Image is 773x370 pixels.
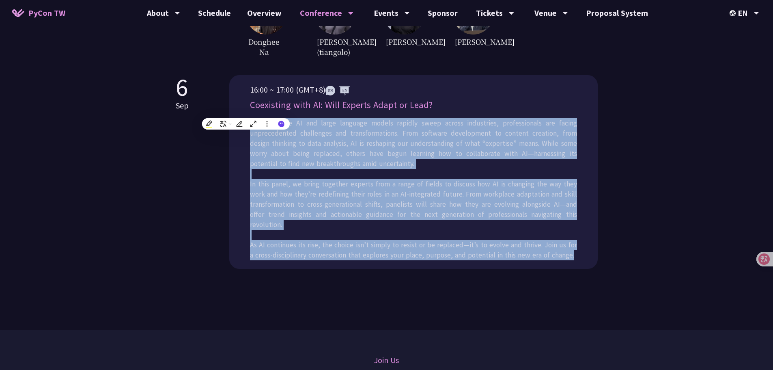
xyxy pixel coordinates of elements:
[176,100,189,112] p: Sep
[374,354,399,366] a: Join Us
[176,75,189,100] p: 6
[4,3,73,23] a: PyCon TW
[250,84,577,96] p: 16:00 ~ 17:00 (GMT+8)
[325,86,350,95] img: ENEN.5a408d1.svg
[384,35,420,49] span: [PERSON_NAME]
[730,10,738,16] img: Locale Icon
[12,9,24,17] img: Home icon of PyCon TW 2025
[453,35,489,49] span: [PERSON_NAME]
[246,35,282,59] span: Donghee Na
[28,7,65,19] span: PyCon TW
[250,118,577,260] p: As generative AI and large language models rapidly sweep across industries, professionals are fac...
[250,98,577,112] p: Coexisting with AI: Will Experts Adapt or Lead?
[315,35,351,59] span: [PERSON_NAME] (tiangolo)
